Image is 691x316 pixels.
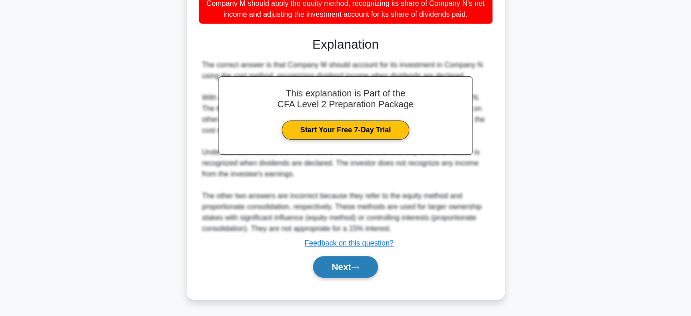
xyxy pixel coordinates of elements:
[313,256,378,278] button: Next
[204,37,487,52] h3: Explanation
[202,60,489,234] div: The correct answer is that Company M should account for its investment in Company N using the cos...
[282,120,409,140] a: Start Your Free 7-Day Trial
[305,239,394,247] a: Feedback on this question?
